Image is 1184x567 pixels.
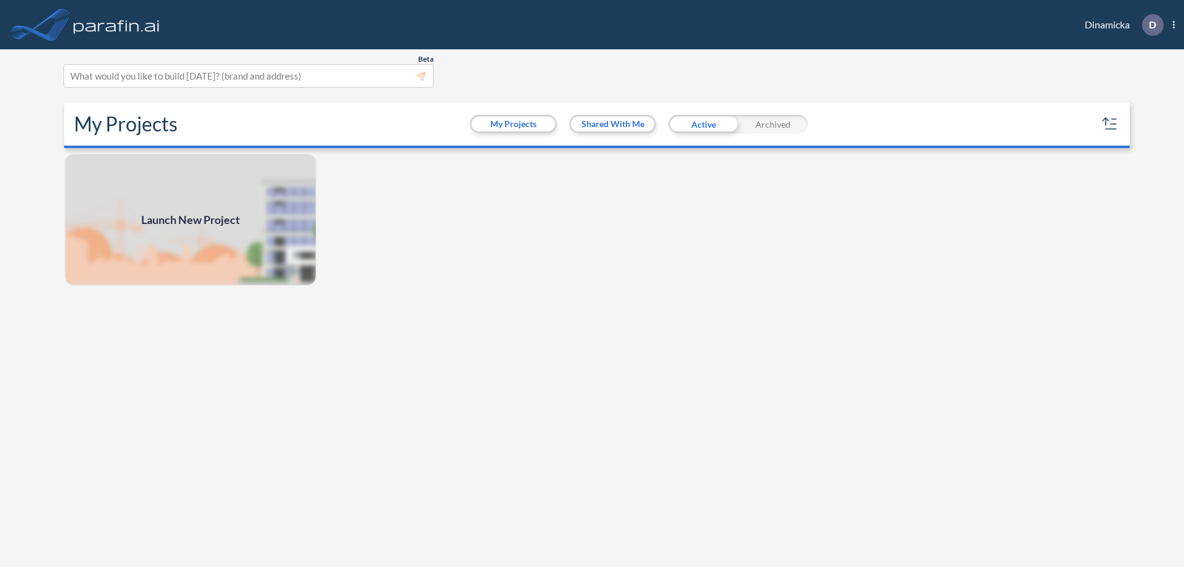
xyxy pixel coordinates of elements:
[1100,114,1120,134] button: sort
[64,153,317,286] img: add
[1066,14,1175,36] div: Dinamicka
[71,12,162,37] img: logo
[418,54,434,64] span: Beta
[738,115,808,133] div: Archived
[74,112,178,136] h2: My Projects
[472,117,555,131] button: My Projects
[141,212,240,228] span: Launch New Project
[571,117,654,131] button: Shared With Me
[668,115,738,133] div: Active
[1149,19,1156,30] p: D
[64,153,317,286] a: Launch New Project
